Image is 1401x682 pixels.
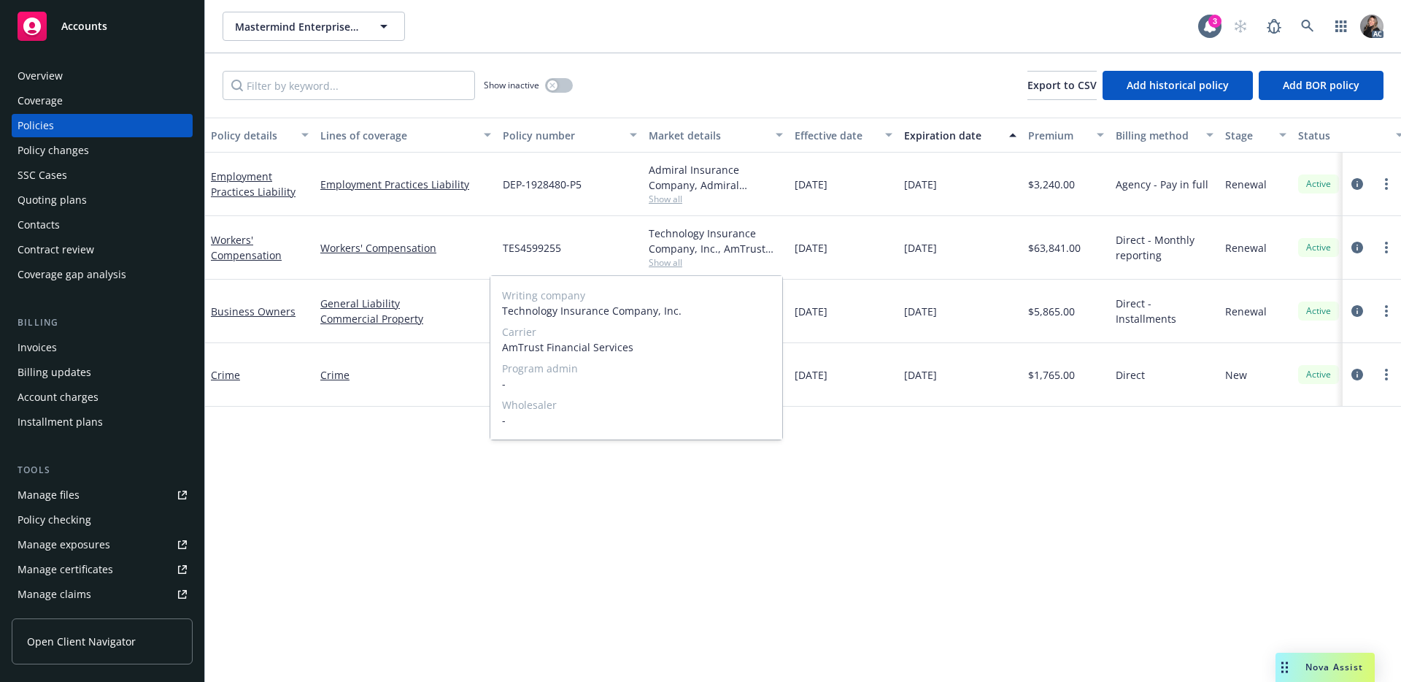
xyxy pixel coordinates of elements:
div: 3 [1208,15,1221,28]
span: TES4599255 [503,240,561,256]
a: Account charges [12,386,193,409]
span: Open Client Navigator [27,634,136,649]
div: Status [1298,128,1387,143]
span: Add historical policy [1127,78,1229,92]
a: Contract review [12,238,193,261]
button: Nova Assist [1275,653,1375,682]
span: Direct - Monthly reporting [1116,232,1213,263]
div: Overview [18,64,63,88]
button: Market details [643,118,789,153]
a: Workers' Compensation [320,240,491,256]
div: Account charges [18,386,99,409]
div: Contract review [18,238,94,261]
input: Filter by keyword... [223,71,475,100]
a: Installment plans [12,410,193,434]
a: Quoting plans [12,188,193,212]
div: Installment plans [18,410,103,434]
a: Billing updates [12,361,193,384]
a: Overview [12,64,193,88]
div: Premium [1028,128,1088,143]
a: Business Owners [211,304,296,318]
button: Policy number [497,118,643,153]
a: Employment Practices Liability [320,177,491,192]
span: Renewal [1225,177,1267,192]
a: Policy checking [12,508,193,532]
span: [DATE] [795,177,827,192]
a: more [1378,366,1395,383]
span: Active [1304,304,1333,318]
a: Manage exposures [12,533,193,556]
span: Direct [1116,367,1145,383]
span: Carrier [502,324,771,340]
a: Invoices [12,336,193,359]
span: Agency - Pay in full [1116,177,1208,192]
a: circleInformation [1348,366,1366,383]
a: Coverage gap analysis [12,263,193,286]
a: Contacts [12,213,193,237]
span: $5,865.00 [1028,304,1075,319]
span: [DATE] [795,304,827,319]
span: New [1225,367,1247,383]
div: Policy checking [18,508,91,532]
a: more [1378,239,1395,256]
a: Policy changes [12,139,193,162]
span: Active [1304,368,1333,381]
div: Drag to move [1275,653,1294,682]
a: Accounts [12,6,193,47]
span: [DATE] [795,240,827,256]
span: DEP-1928480-P5 [503,177,582,192]
span: Add BOR policy [1283,78,1359,92]
span: [DATE] [795,367,827,383]
a: General Liability [320,296,491,311]
button: Stage [1219,118,1292,153]
div: Effective date [795,128,876,143]
span: Active [1304,177,1333,191]
button: Export to CSV [1027,71,1097,100]
span: Show inactive [484,79,539,91]
span: [DATE] [904,304,937,319]
span: Show all [649,256,783,269]
span: - [502,376,771,391]
a: circleInformation [1348,239,1366,256]
span: Active [1304,241,1333,254]
div: Policy changes [18,139,89,162]
img: photo [1360,15,1383,38]
a: Switch app [1327,12,1356,41]
div: Billing updates [18,361,91,384]
div: Coverage gap analysis [18,263,126,286]
span: Direct - Installments [1116,296,1213,326]
a: SSC Cases [12,164,193,187]
a: Search [1293,12,1322,41]
button: Lines of coverage [314,118,497,153]
span: $3,240.00 [1028,177,1075,192]
a: Manage certificates [12,558,193,581]
div: SSC Cases [18,164,67,187]
button: Expiration date [898,118,1022,153]
span: $63,841.00 [1028,240,1081,256]
div: Manage certificates [18,558,113,581]
div: Policy number [503,128,621,143]
div: Policy details [211,128,293,143]
a: Coverage [12,89,193,112]
span: Accounts [61,20,107,32]
div: Manage files [18,483,80,507]
div: Manage claims [18,583,91,606]
div: Invoices [18,336,57,359]
a: Employment Practices Liability [211,169,296,199]
span: Program admin [502,361,771,376]
button: Policy details [205,118,314,153]
a: Manage claims [12,583,193,606]
span: Technology Insurance Company, Inc. [502,303,771,318]
a: Commercial Property [320,311,491,326]
div: Contacts [18,213,60,237]
a: more [1378,175,1395,193]
span: [DATE] [904,240,937,256]
a: Policies [12,114,193,137]
span: [DATE] [904,177,937,192]
div: Billing method [1116,128,1197,143]
span: AmTrust Financial Services [502,340,771,355]
a: Report a Bug [1259,12,1289,41]
button: Premium [1022,118,1110,153]
div: Stage [1225,128,1270,143]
